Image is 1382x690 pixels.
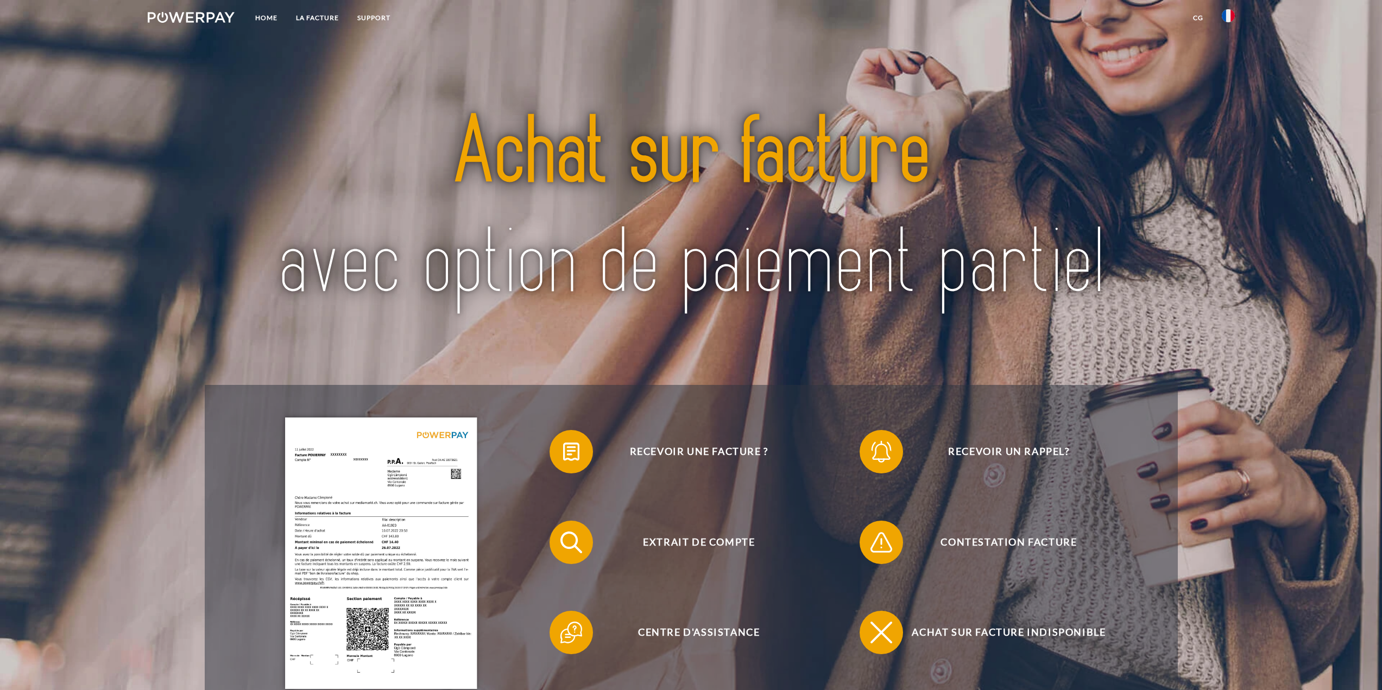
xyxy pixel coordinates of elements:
span: Contestation Facture [876,521,1142,564]
span: Achat sur facture indisponible [876,611,1142,654]
a: CG [1184,8,1213,28]
img: qb_search.svg [558,529,585,556]
span: Extrait de compte [566,521,832,564]
button: Recevoir une facture ? [550,430,832,473]
a: Support [348,8,400,28]
img: qb_warning.svg [868,529,895,556]
img: fr [1222,9,1235,22]
img: logo-powerpay-white.svg [148,12,235,23]
button: Extrait de compte [550,521,832,564]
img: qb_close.svg [868,619,895,646]
img: qb_help.svg [558,619,585,646]
span: Recevoir une facture ? [566,430,832,473]
img: title-powerpay_fr.svg [261,69,1121,349]
button: Centre d'assistance [550,611,832,654]
img: single_invoice_powerpay_fr.jpg [285,417,477,689]
a: Home [246,8,287,28]
img: qb_bill.svg [558,438,585,465]
img: qb_bell.svg [868,438,895,465]
span: Recevoir un rappel? [876,430,1142,473]
a: LA FACTURE [287,8,348,28]
button: Contestation Facture [860,521,1142,564]
span: Centre d'assistance [566,611,832,654]
button: Recevoir un rappel? [860,430,1142,473]
button: Achat sur facture indisponible [860,611,1142,654]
